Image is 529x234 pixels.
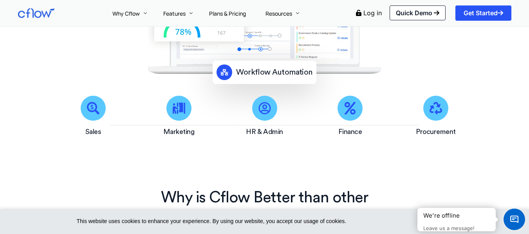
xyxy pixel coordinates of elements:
[423,225,490,232] p: Leave us a message!
[236,68,312,76] span: Workflow Automation
[390,5,446,20] a: Quick Demo
[127,187,403,230] h2: Why is Cflow Better than other Workflow Vendors?
[18,8,54,18] img: Cflow
[504,209,525,230] span: Chat Widget
[423,212,490,220] div: We're offline
[209,10,246,17] span: Plans & Pricing
[265,10,292,17] span: Resources
[416,128,456,135] span: Procurement
[77,217,428,226] span: This website uses cookies to enhance your experience. By using our website, you accept our usage ...
[246,128,283,135] span: HR & Admin
[338,128,362,135] span: Finance
[112,10,140,17] span: Why Cflow
[363,9,382,17] a: Log in
[163,128,194,135] span: Marketing
[163,10,186,17] span: Features
[464,10,503,16] span: Get Started
[455,5,511,20] a: Get Started
[85,128,101,135] span: Sales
